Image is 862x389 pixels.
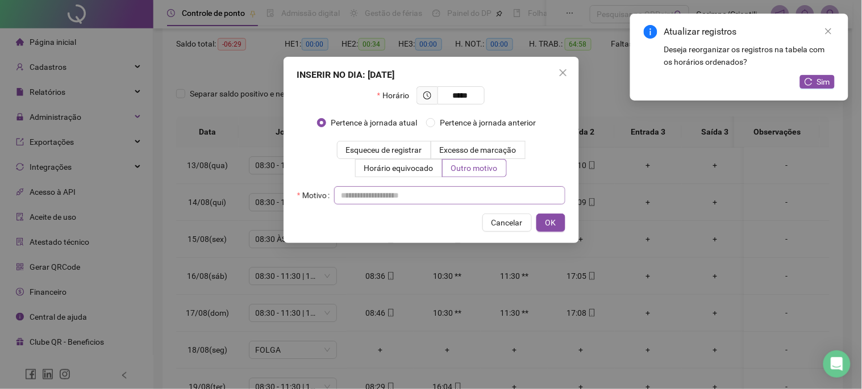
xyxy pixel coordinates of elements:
[545,216,556,229] span: OK
[440,145,517,154] span: Excesso de marcação
[326,116,422,129] span: Pertence à jornada atual
[536,214,565,232] button: OK
[664,25,835,39] div: Atualizar registros
[559,68,568,77] span: close
[554,64,572,82] button: Close
[817,76,830,88] span: Sim
[297,68,565,82] div: INSERIR NO DIA : [DATE]
[805,78,813,86] span: reload
[423,91,431,99] span: clock-circle
[364,164,434,173] span: Horário equivocado
[644,25,657,39] span: info-circle
[297,186,334,204] label: Motivo
[346,145,422,154] span: Esqueceu de registrar
[823,350,851,378] div: Open Intercom Messenger
[451,164,498,173] span: Outro motivo
[664,43,835,68] div: Deseja reorganizar os registros na tabela com os horários ordenados?
[377,86,417,104] label: Horário
[800,75,835,89] button: Sim
[824,27,832,35] span: close
[435,116,540,129] span: Pertence à jornada anterior
[822,25,835,37] a: Close
[482,214,532,232] button: Cancelar
[492,216,523,229] span: Cancelar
